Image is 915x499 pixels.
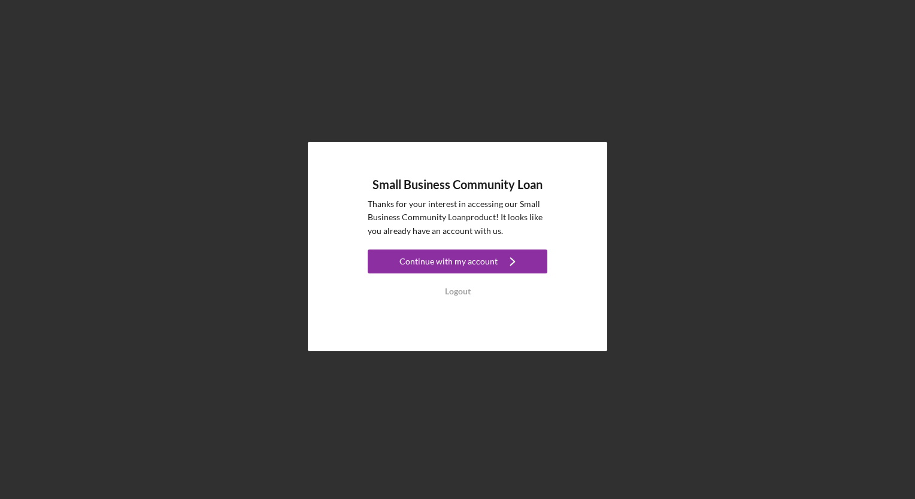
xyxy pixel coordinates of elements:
div: Logout [445,279,471,303]
button: Continue with my account [368,250,547,273]
h4: Small Business Community Loan [372,178,543,191]
div: Continue with my account [399,250,498,273]
a: Continue with my account [368,250,547,276]
button: Logout [368,279,547,303]
p: Thanks for your interest in accessing our Small Business Community Loan product! It looks like yo... [368,197,547,238]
